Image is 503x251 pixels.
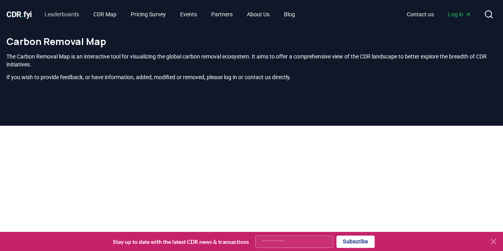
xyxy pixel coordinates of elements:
span: CDR fyi [6,10,32,19]
a: Events [174,7,203,21]
a: Leaderboards [38,7,85,21]
a: CDR Map [87,7,123,21]
a: About Us [241,7,276,21]
a: Contact us [400,7,440,21]
p: The Carbon Removal Map is an interactive tool for visualizing the global carbon removal ecosystem... [6,53,497,68]
h1: Carbon Removal Map [6,35,497,48]
p: If you wish to provide feedback, or have information, added, modified or removed, please log in o... [6,73,497,81]
a: Blog [278,7,301,21]
a: Log in [442,7,478,21]
a: Partners [205,7,239,21]
span: . [21,10,24,19]
span: Log in [448,10,471,18]
nav: Main [400,7,478,21]
a: Pricing Survey [124,7,172,21]
a: CDR.fyi [6,9,32,20]
nav: Main [38,7,301,21]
